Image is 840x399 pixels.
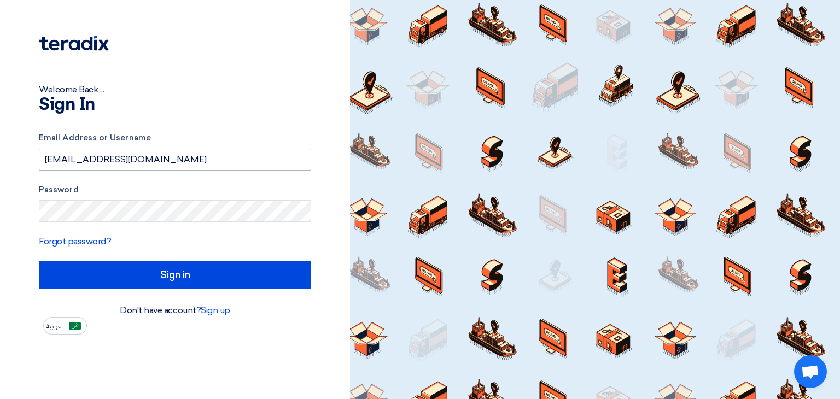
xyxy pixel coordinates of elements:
[39,261,311,289] input: Sign in
[46,322,66,330] span: العربية
[794,355,827,388] a: Open chat
[39,132,311,144] label: Email Address or Username
[43,317,87,335] button: العربية
[39,149,311,171] input: Enter your business email or username
[39,184,311,196] label: Password
[39,36,109,51] img: Teradix logo
[201,305,230,315] a: Sign up
[39,304,311,317] div: Don't have account?
[39,236,111,247] a: Forgot password?
[39,96,311,114] h1: Sign In
[39,83,311,96] div: Welcome Back ...
[69,322,81,330] img: ar-AR.png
